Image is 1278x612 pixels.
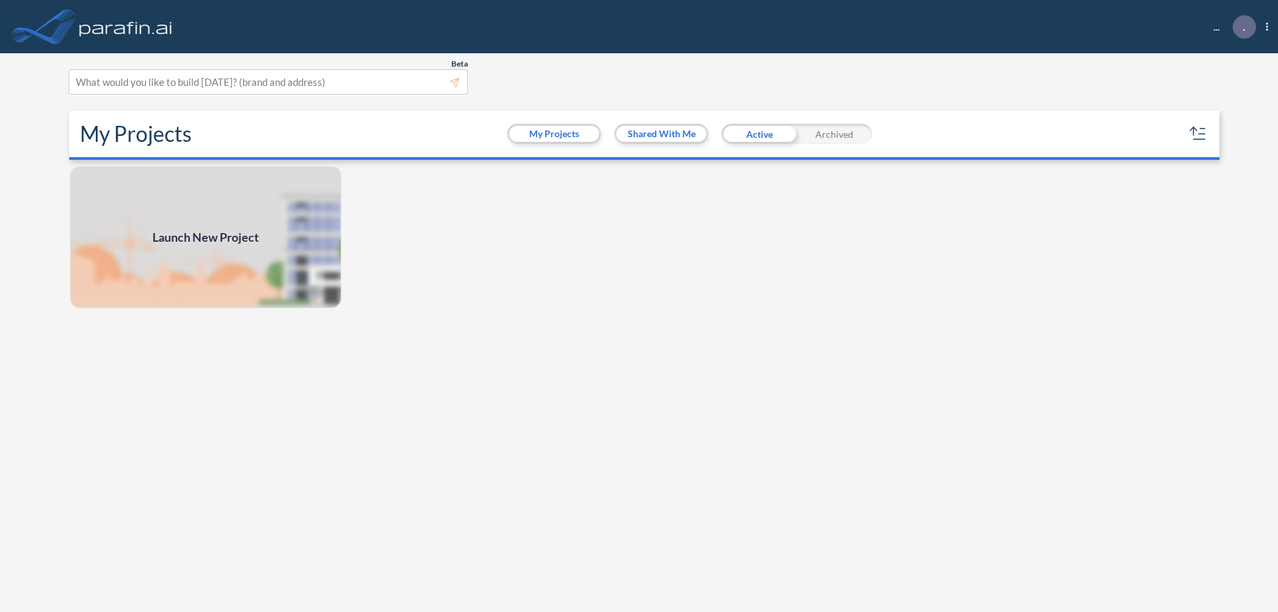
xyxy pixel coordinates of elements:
[69,165,342,309] a: Launch New Project
[509,126,599,142] button: My Projects
[797,124,872,144] div: Archived
[77,13,175,40] img: logo
[616,126,706,142] button: Shared With Me
[451,59,468,69] span: Beta
[722,124,797,144] div: Active
[1187,123,1209,145] button: sort
[152,228,259,246] span: Launch New Project
[1193,15,1268,39] div: ...
[69,165,342,309] img: add
[80,121,192,147] h2: My Projects
[1243,21,1245,33] p: .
